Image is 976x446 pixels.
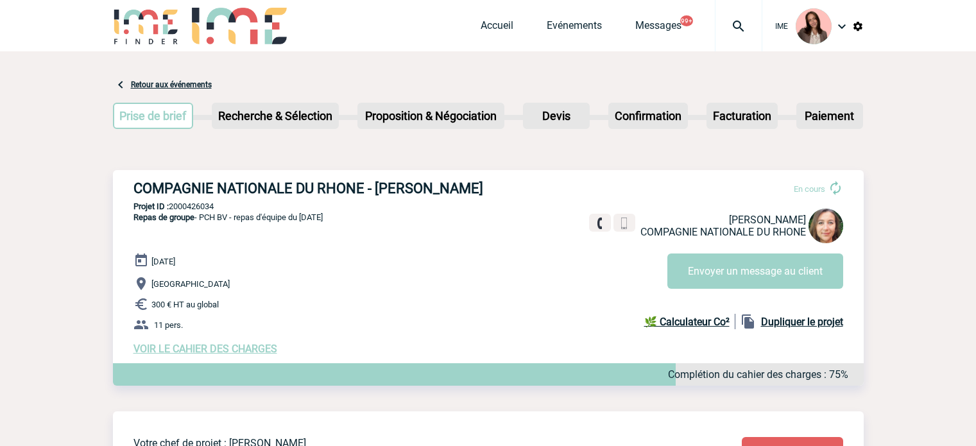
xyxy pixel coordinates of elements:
[131,80,212,89] a: Retour aux événements
[524,104,588,128] p: Devis
[640,226,806,238] span: COMPAGNIE NATIONALE DU RHONE
[547,19,602,37] a: Evénements
[610,104,687,128] p: Confirmation
[133,212,194,222] span: Repas de groupe
[113,202,864,211] p: 2000426034
[114,104,193,128] p: Prise de brief
[794,184,825,194] span: En cours
[151,300,219,309] span: 300 € HT au global
[708,104,776,128] p: Facturation
[594,218,606,229] img: fixe.png
[213,104,338,128] p: Recherche & Sélection
[741,314,756,329] img: file_copy-black-24dp.png
[113,8,180,44] img: IME-Finder
[133,212,323,222] span: - PCH BV - repas d'équipe du [DATE]
[133,343,277,355] a: VOIR LE CAHIER DES CHARGES
[133,180,518,196] h3: COMPAGNIE NATIONALE DU RHONE - [PERSON_NAME]
[644,316,730,328] b: 🌿 Calculateur Co²
[761,316,843,328] b: Dupliquer le projet
[729,214,806,226] span: [PERSON_NAME]
[481,19,513,37] a: Accueil
[635,19,681,37] a: Messages
[775,22,788,31] span: IME
[154,320,183,330] span: 11 pers.
[798,104,862,128] p: Paiement
[151,279,230,289] span: [GEOGRAPHIC_DATA]
[667,253,843,289] button: Envoyer un message au client
[809,209,843,243] img: 128122-0.jpg
[680,15,693,26] button: 99+
[133,202,169,211] b: Projet ID :
[644,314,735,329] a: 🌿 Calculateur Co²
[151,257,175,266] span: [DATE]
[359,104,503,128] p: Proposition & Négociation
[796,8,832,44] img: 94396-3.png
[619,218,630,229] img: portable.png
